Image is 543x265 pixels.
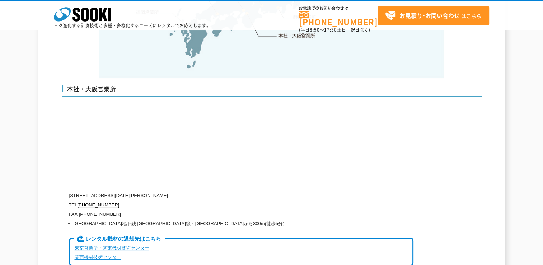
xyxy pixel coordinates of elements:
strong: お見積り･お問い合わせ [399,11,460,20]
a: お見積り･お問い合わせはこちら [378,6,489,25]
a: 関西機材技術センター [75,255,121,260]
span: はこちら [385,10,481,21]
p: FAX [PHONE_NUMBER] [69,210,413,219]
h3: 本社・大阪営業所 [62,85,482,97]
p: 日々進化する計測技術と多種・多様化するニーズにレンタルでお応えします。 [54,23,211,28]
span: (平日 ～ 土日、祝日除く) [299,27,370,33]
a: [PHONE_NUMBER] [299,11,378,26]
span: レンタル機材の返却先はこちら [74,235,164,243]
li: [GEOGRAPHIC_DATA]地下鉄 [GEOGRAPHIC_DATA]線・[GEOGRAPHIC_DATA]から300m(徒歩5分) [74,219,413,228]
p: TEL [69,200,413,210]
span: お電話でのお問い合わせは [299,6,378,10]
a: 本社・大阪営業所 [278,32,315,39]
a: [PHONE_NUMBER] [77,202,119,208]
span: 8:50 [310,27,320,33]
p: [STREET_ADDRESS][DATE][PERSON_NAME] [69,191,413,200]
a: 東京営業所・関東機材技術センター [75,245,149,251]
span: 17:30 [324,27,337,33]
